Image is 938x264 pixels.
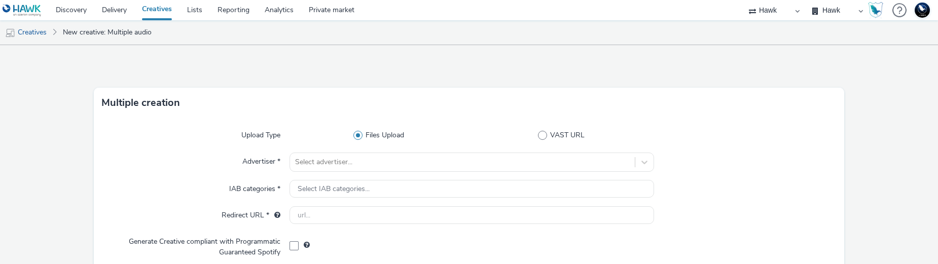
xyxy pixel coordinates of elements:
[101,95,180,110] h3: Multiple creation
[304,240,310,250] div: Choose 'PG Spotify' to optimise deals for Spotify. Only .mp3 and .ogg formats are supported for a...
[218,206,284,220] label: Redirect URL *
[868,2,883,18] img: Hawk Academy
[550,130,585,140] span: VAST URL
[102,233,284,257] label: Generate Creative compliant with Programmatic Guaranteed Spotify
[3,4,42,17] img: undefined Logo
[290,206,654,224] input: url...
[915,3,930,18] img: Support Hawk
[366,130,404,140] span: Files Upload
[58,20,157,45] a: New creative: Multiple audio
[237,126,284,140] label: Upload Type
[225,180,284,194] label: IAB categories *
[298,185,370,194] span: Select IAB categories...
[238,153,284,167] label: Advertiser *
[5,28,15,38] img: mobile
[868,2,887,18] a: Hawk Academy
[269,210,280,220] div: URL will be used as a validation URL with some SSPs and it will be the redirection URL of your cr...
